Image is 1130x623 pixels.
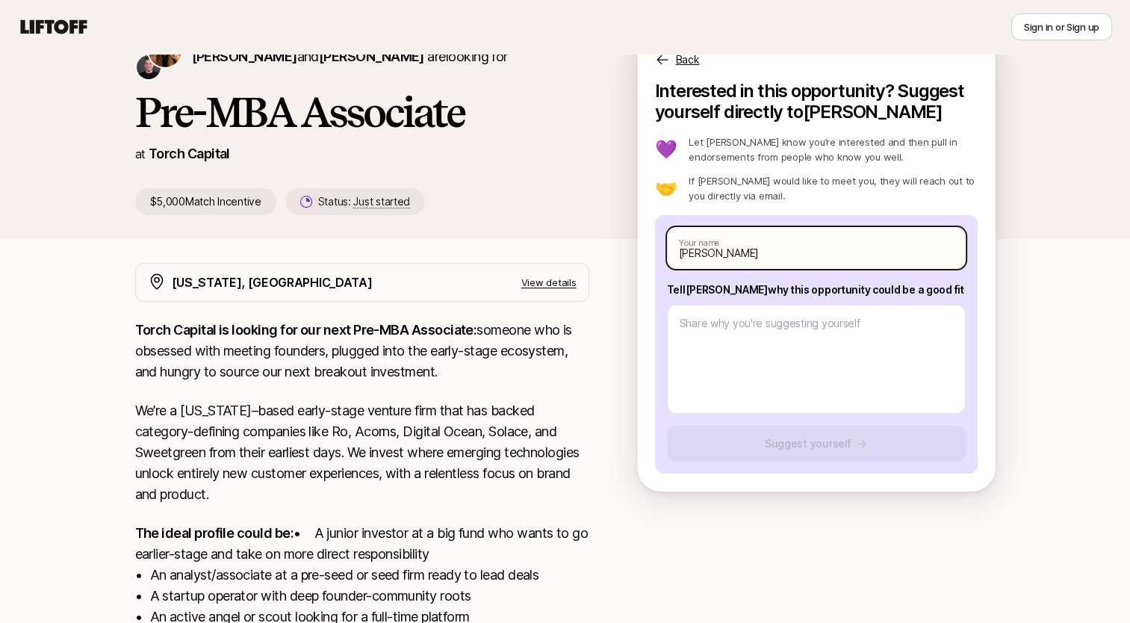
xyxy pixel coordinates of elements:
[192,49,297,64] span: [PERSON_NAME]
[689,134,977,164] p: Let [PERSON_NAME] know you’re interested and then pull in endorsements from people who know you w...
[135,144,146,164] p: at
[135,320,589,382] p: someone who is obsessed with meeting founders, plugged into the early-stage ecosystem, and hungry...
[353,195,410,208] span: Just started
[318,193,410,211] p: Status:
[135,188,276,215] p: $5,000 Match Incentive
[689,173,977,203] p: If [PERSON_NAME] would like to meet you, they will reach out to you directly via email.
[676,51,700,69] p: Back
[137,55,161,79] img: Christopher Harper
[192,46,508,67] p: are looking for
[297,49,423,64] span: and
[655,81,978,123] p: Interested in this opportunity? Suggest yourself directly to [PERSON_NAME]
[655,140,677,158] p: 💜
[149,146,230,161] a: Torch Capital
[135,322,477,338] strong: Torch Capital is looking for our next Pre-MBA Associate:
[655,179,677,197] p: 🤝
[319,49,424,64] span: [PERSON_NAME]
[521,275,577,290] p: View details
[172,273,373,292] p: [US_STATE], [GEOGRAPHIC_DATA]
[135,525,294,541] strong: The ideal profile could be:
[667,281,966,299] p: Tell [PERSON_NAME] why this opportunity could be a good fit
[135,400,589,505] p: We’re a [US_STATE]–based early-stage venture firm that has backed category-defining companies lik...
[135,90,589,134] h1: Pre-MBA Associate
[1011,13,1112,40] button: Sign in or Sign up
